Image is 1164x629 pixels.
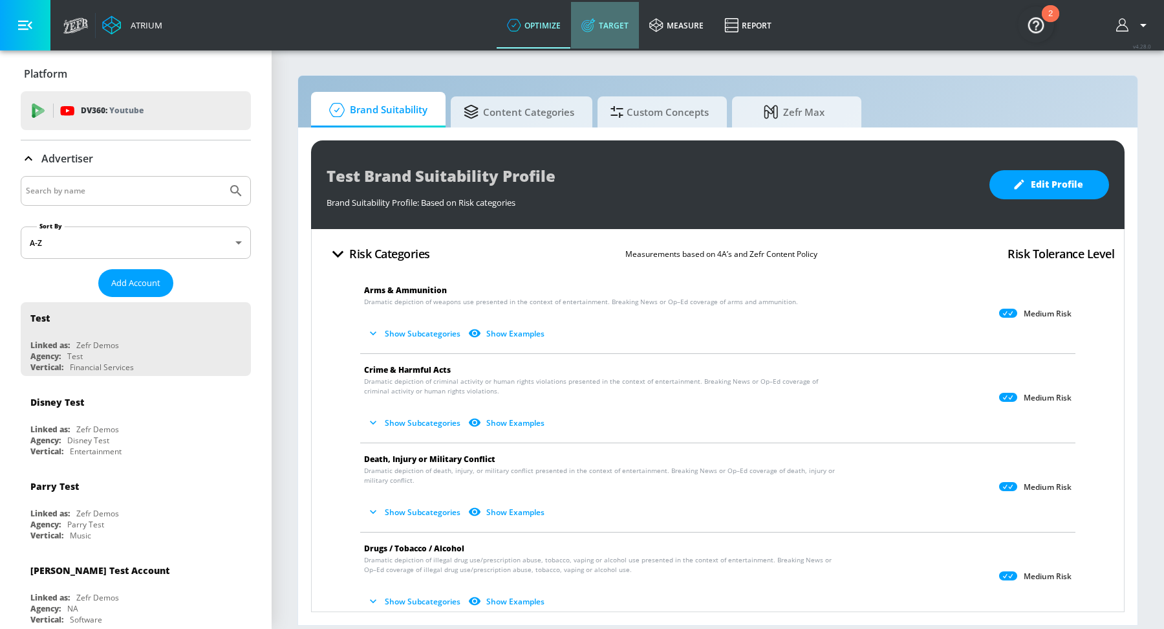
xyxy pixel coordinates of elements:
div: Zefr Demos [76,592,119,603]
div: Zefr Demos [76,340,119,351]
label: Sort By [37,222,65,230]
div: Linked as: [30,592,70,603]
div: Parry Test [67,519,104,530]
button: Risk Categories [321,239,435,269]
button: Show Examples [466,502,550,523]
div: Platform [21,56,251,92]
div: TestLinked as:Zefr DemosAgency:TestVertical:Financial Services [21,302,251,376]
span: Edit Profile [1015,177,1083,193]
button: Show Examples [466,323,550,344]
div: Zefr Demos [76,508,119,519]
div: [PERSON_NAME] Test Account [30,564,169,577]
p: Medium Risk [1024,393,1072,403]
p: Medium Risk [1024,309,1072,319]
button: Show Examples [466,412,550,434]
button: Show Subcategories [364,502,466,523]
span: Content Categories [464,96,574,127]
button: Show Subcategories [364,323,466,344]
div: Entertainment [70,446,122,457]
div: [PERSON_NAME] Test AccountLinked as:Zefr DemosAgency:NAVertical:Software [21,555,251,628]
a: optimize [497,2,571,49]
p: Measurements based on 4A’s and Zefr Content Policy [625,247,817,261]
button: Show Examples [466,591,550,612]
div: Agency: [30,603,61,614]
div: Disney TestLinked as:Zefr DemosAgency:Disney TestVertical:Entertainment [21,386,251,460]
a: Atrium [102,16,162,35]
div: Software [70,614,102,625]
button: Show Subcategories [364,412,466,434]
button: Show Subcategories [364,591,466,612]
div: Parry Test [30,480,79,492]
p: DV360: [81,104,144,118]
a: Target [571,2,639,49]
h4: Risk Categories [349,245,430,263]
a: measure [639,2,714,49]
div: Vertical: [30,530,63,541]
p: Platform [24,67,67,81]
p: Advertiser [41,151,93,166]
div: Vertical: [30,614,63,625]
div: Agency: [30,519,61,530]
span: v 4.28.0 [1133,43,1151,50]
div: Music [70,530,91,541]
div: Agency: [30,435,61,446]
span: Zefr Max [745,96,843,127]
div: Disney Test [30,396,84,408]
button: Edit Profile [989,170,1109,199]
span: Brand Suitability [324,94,427,126]
div: Linked as: [30,424,70,435]
div: NA [67,603,78,614]
div: Vertical: [30,362,63,373]
p: Youtube [109,104,144,117]
div: Brand Suitability Profile: Based on Risk categories [327,190,976,208]
div: Advertiser [21,140,251,177]
div: Test [67,351,83,362]
div: Zefr Demos [76,424,119,435]
span: Drugs / Tobacco / Alcohol [364,543,464,554]
div: Financial Services [70,362,134,373]
div: Linked as: [30,340,70,351]
div: Agency: [30,351,61,362]
span: Crime & Harmful Acts [364,364,451,375]
div: Atrium [125,19,162,31]
h4: Risk Tolerance Level [1008,245,1114,263]
div: 2 [1048,14,1053,30]
div: Vertical: [30,446,63,457]
a: Report [714,2,782,49]
span: Dramatic depiction of criminal activity or human rights violations presented in the context of en... [364,377,845,396]
div: DV360: Youtube [21,91,251,130]
span: Dramatic depiction of illegal drug use/prescription abuse, tobacco, vaping or alcohol use present... [364,555,845,575]
p: Medium Risk [1024,482,1072,492]
p: Medium Risk [1024,571,1072,582]
div: Parry TestLinked as:Zefr DemosAgency:Parry TestVertical:Music [21,470,251,544]
div: Test [30,312,50,324]
div: Linked as: [30,508,70,519]
span: Add Account [111,276,160,291]
input: Search by name [26,182,222,199]
span: Arms & Ammunition [364,285,447,296]
span: Dramatic depiction of death, injury, or military conflict presented in the context of entertainme... [364,466,845,485]
div: A-Z [21,226,251,259]
button: Open Resource Center, 2 new notifications [1018,6,1054,43]
span: Dramatic depiction of weapons use presented in the context of entertainment. Breaking News or Op–... [364,297,798,307]
span: Death, Injury or Military Conflict [364,454,495,465]
span: Custom Concepts [610,96,709,127]
div: Disney Test [67,435,109,446]
button: Add Account [98,269,173,297]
